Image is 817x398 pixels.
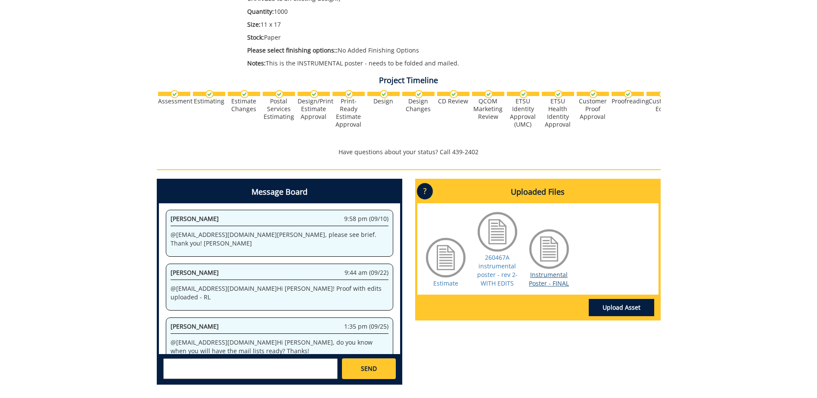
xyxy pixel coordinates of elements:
[158,97,190,105] div: Assessment
[437,97,469,105] div: CD Review
[298,97,330,121] div: Design/Print Estimate Approval
[171,90,179,98] img: checkmark
[417,181,659,203] h4: Uploaded Files
[332,97,365,128] div: Print-Ready Estimate Approval
[157,148,661,156] p: Have questions about your status? Call 439-2402
[345,268,388,277] span: 9:44 am (09/22)
[345,90,353,98] img: checkmark
[247,20,261,28] span: Size:
[310,90,318,98] img: checkmark
[361,364,377,373] span: SEND
[367,97,400,105] div: Design
[240,90,249,98] img: checkmark
[228,97,260,113] div: Estimate Changes
[659,90,667,98] img: checkmark
[612,97,644,105] div: Proofreading
[646,97,679,113] div: Customer Edits
[247,46,338,54] span: Please select finishing options::
[519,90,528,98] img: checkmark
[247,46,584,55] p: No Added Finishing Options
[542,97,574,128] div: ETSU Health Identity Approval
[402,97,435,113] div: Design Changes
[380,90,388,98] img: checkmark
[171,284,388,302] p: @ [EMAIL_ADDRESS][DOMAIN_NAME] Hi [PERSON_NAME]! Proof with edits uploaded - RL
[344,215,388,223] span: 9:58 pm (09/10)
[171,322,219,330] span: [PERSON_NAME]
[472,97,504,121] div: QCOM Marketing Review
[247,7,584,16] p: 1000
[577,97,609,121] div: Customer Proof Approval
[485,90,493,98] img: checkmark
[507,97,539,128] div: ETSU Identity Approval (UMC)
[589,299,654,316] a: Upload Asset
[247,59,266,67] span: Notes:
[193,97,225,105] div: Estimating
[450,90,458,98] img: checkmark
[589,90,597,98] img: checkmark
[247,33,584,42] p: Paper
[247,59,584,68] p: This is the INSTRUMENTAL poster - needs to be folded and mailed.
[415,90,423,98] img: checkmark
[344,322,388,331] span: 1:35 pm (09/25)
[157,76,661,85] h4: Project Timeline
[554,90,562,98] img: checkmark
[342,358,395,379] a: SEND
[624,90,632,98] img: checkmark
[159,181,400,203] h4: Message Board
[247,20,584,29] p: 11 x 17
[477,253,518,287] a: 260467A instrumental poster - rev 2-WITH EDITS
[433,279,458,287] a: Estimate
[529,271,569,287] a: Instrumental Poster - FINAL
[275,90,283,98] img: checkmark
[205,90,214,98] img: checkmark
[247,33,264,41] span: Stock:
[417,183,433,199] p: ?
[263,97,295,121] div: Postal Services Estimating
[171,268,219,277] span: [PERSON_NAME]
[171,338,388,355] p: @ [EMAIL_ADDRESS][DOMAIN_NAME] Hi [PERSON_NAME], do you know when you will have the mail lists re...
[163,358,338,379] textarea: messageToSend
[171,230,388,248] p: @ [EMAIL_ADDRESS][DOMAIN_NAME] [PERSON_NAME], please see brief. Thank you! [PERSON_NAME]
[247,7,274,16] span: Quantity:
[171,215,219,223] span: [PERSON_NAME]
